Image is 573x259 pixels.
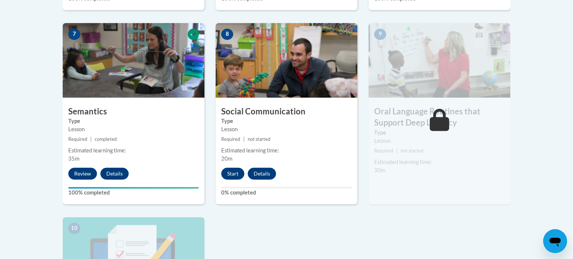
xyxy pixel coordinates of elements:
[221,189,352,197] label: 0% completed
[68,189,199,197] label: 100% completed
[374,158,505,166] div: Estimated learning time:
[221,146,352,155] div: Estimated learning time:
[68,223,80,234] span: 10
[63,106,204,117] h3: Semantics
[100,168,129,180] button: Details
[374,148,393,154] span: Required
[90,136,92,142] span: |
[68,117,199,125] label: Type
[369,23,510,98] img: Course Image
[95,136,117,142] span: completed
[396,148,398,154] span: |
[374,167,385,173] span: 30m
[68,136,87,142] span: Required
[68,29,80,40] span: 7
[369,106,510,129] h3: Oral Language Routines that Support Deep Literacy
[243,136,245,142] span: |
[401,148,423,154] span: not started
[216,23,357,98] img: Course Image
[68,168,97,180] button: Review
[221,29,233,40] span: 8
[374,29,386,40] span: 9
[68,146,199,155] div: Estimated learning time:
[248,136,270,142] span: not started
[68,125,199,133] div: Lesson
[63,23,204,98] img: Course Image
[221,125,352,133] div: Lesson
[221,117,352,125] label: Type
[216,106,357,117] h3: Social Communication
[374,129,505,137] label: Type
[374,137,505,145] div: Lesson
[248,168,276,180] button: Details
[221,136,240,142] span: Required
[221,155,232,162] span: 20m
[68,187,199,189] div: Your progress
[221,168,244,180] button: Start
[543,229,567,253] iframe: Button to launch messaging window
[68,155,79,162] span: 35m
